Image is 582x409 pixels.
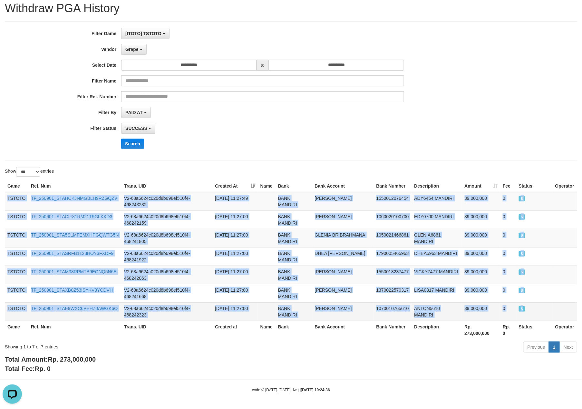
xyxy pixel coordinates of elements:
[412,192,462,211] td: ADY6454 MANDIRI
[559,342,577,353] a: Next
[31,196,117,201] a: TF_250901_STAHCKJNMGBLH9RZGQZV
[374,266,412,284] td: 1550013237477
[462,302,500,321] td: 39,000,000
[519,306,525,312] span: SUCCESS
[312,321,374,339] th: Bank Account
[519,251,525,257] span: SUCCESS
[5,302,28,321] td: TSTOTO
[462,210,500,229] td: 39,000,000
[500,284,516,302] td: 0
[5,192,28,211] td: TSTOTO
[5,180,28,192] th: Game
[121,210,213,229] td: V2-68a6624c020d8b698ef510f4-468242159
[48,356,96,363] span: Rp. 273,000,000
[412,247,462,266] td: DHEA5963 MANDIRI
[412,210,462,229] td: EDY0700 MANDIRI
[312,266,374,284] td: [PERSON_NAME]
[31,287,113,293] a: TF_250901_STAXB0Z53ISYKV3YCDVH
[500,192,516,211] td: 0
[276,180,312,192] th: Bank
[519,196,525,201] span: SUCCESS
[212,266,257,284] td: [DATE] 11:27:00
[412,284,462,302] td: LISA0317 MANDIRI
[374,192,412,211] td: 1550012076454
[276,229,312,247] td: BANK MANDIRI
[519,269,525,275] span: SUCCESS
[125,47,138,52] span: Grape
[549,342,560,353] a: 1
[276,247,312,266] td: BANK MANDIRI
[276,192,312,211] td: BANK MANDIRI
[212,210,257,229] td: [DATE] 11:27:00
[553,321,577,339] th: Operator
[121,266,213,284] td: V2-68a6624c020d8b698ef510f4-468242063
[462,229,500,247] td: 39,000,000
[212,180,257,192] th: Created At: activate to sort column ascending
[212,229,257,247] td: [DATE] 11:27:00
[500,247,516,266] td: 0
[5,229,28,247] td: TSTOTO
[257,60,269,71] span: to
[5,321,28,339] th: Game
[121,123,155,134] button: SUCCESS
[462,247,500,266] td: 39,000,000
[212,284,257,302] td: [DATE] 11:27:00
[121,44,146,55] button: Grape
[500,266,516,284] td: 0
[31,306,118,311] a: TF_250901_STAE9WXC6PEHZ0AWGK6O
[5,284,28,302] td: TSTOTO
[312,247,374,266] td: DHEA [PERSON_NAME]
[5,210,28,229] td: TSTOTO
[462,266,500,284] td: 39,000,000
[412,302,462,321] td: ANTON5610 MANDIRI
[16,167,40,177] select: Showentries
[276,321,312,339] th: Bank
[516,180,553,192] th: Status
[5,247,28,266] td: TSTOTO
[374,229,412,247] td: 1050021466861
[374,302,412,321] td: 1070010765610
[258,180,276,192] th: Name
[121,107,150,118] button: PAID AT
[276,302,312,321] td: BANK MANDIRI
[516,321,553,339] th: Status
[374,284,412,302] td: 1370022570317
[3,3,22,22] button: Open LiveChat chat widget
[121,284,213,302] td: V2-68a6624c020d8b698ef510f4-468241668
[500,229,516,247] td: 0
[500,210,516,229] td: 0
[312,302,374,321] td: [PERSON_NAME]
[5,365,51,372] b: Total Fee:
[5,2,577,15] h1: Withdraw PGA History
[125,31,161,36] span: [ITOTO] TSTOTO
[28,180,121,192] th: Ref. Num
[553,180,577,192] th: Operator
[519,233,525,238] span: SUCCESS
[462,192,500,211] td: 39,000,000
[121,139,144,149] button: Search
[312,284,374,302] td: [PERSON_NAME]
[28,321,121,339] th: Ref. Num
[276,266,312,284] td: BANK MANDIRI
[31,251,114,256] a: TF_250901_STASRFB1123HOY3FXDF9
[276,284,312,302] td: BANK MANDIRI
[125,126,147,131] span: SUCCESS
[374,321,412,339] th: Bank Number
[500,321,516,339] th: Rp. 0
[374,210,412,229] td: 1060020100700
[519,288,525,293] span: SUCCESS
[412,266,462,284] td: VICKY7477 MANDIRI
[31,269,117,274] a: TF_250901_STAM38RPMTB9EQNQ5N6E
[212,321,257,339] th: Created at
[412,229,462,247] td: GLENIA6861 MANDIRI
[462,321,500,339] th: Rp. 273,000,000
[312,180,374,192] th: Bank Account
[212,302,257,321] td: [DATE] 11:27:00
[276,210,312,229] td: BANK MANDIRI
[258,321,276,339] th: Name
[5,167,54,177] label: Show entries
[212,247,257,266] td: [DATE] 11:27:00
[500,302,516,321] td: 0
[212,192,257,211] td: [DATE] 11:27:49
[301,388,330,392] strong: [DATE] 19:24:36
